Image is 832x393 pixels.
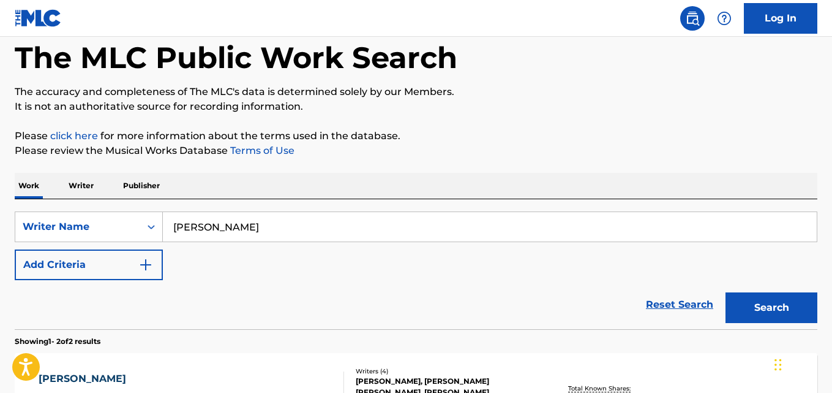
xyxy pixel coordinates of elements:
[119,173,163,199] p: Publisher
[15,39,457,76] h1: The MLC Public Work Search
[15,250,163,280] button: Add Criteria
[771,334,832,393] iframe: Chat Widget
[774,346,782,383] div: Drag
[65,173,97,199] p: Writer
[712,6,736,31] div: Help
[356,367,534,376] div: Writers ( 4 )
[15,129,817,143] p: Please for more information about the terms used in the database.
[15,336,100,347] p: Showing 1 - 2 of 2 results
[15,85,817,99] p: The accuracy and completeness of The MLC's data is determined solely by our Members.
[15,99,817,114] p: It is not an authoritative source for recording information.
[725,292,817,323] button: Search
[39,372,149,386] div: [PERSON_NAME]
[680,6,705,31] a: Public Search
[640,291,719,318] a: Reset Search
[717,11,732,26] img: help
[15,143,817,158] p: Please review the Musical Works Database
[568,384,634,393] p: Total Known Shares:
[228,145,294,156] a: Terms of Use
[15,173,43,199] p: Work
[15,212,817,329] form: Search Form
[15,9,62,27] img: MLC Logo
[685,11,700,26] img: search
[744,3,817,34] a: Log In
[138,258,153,272] img: 9d2ae6d4665cec9f34b9.svg
[50,130,98,142] a: click here
[23,219,133,234] div: Writer Name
